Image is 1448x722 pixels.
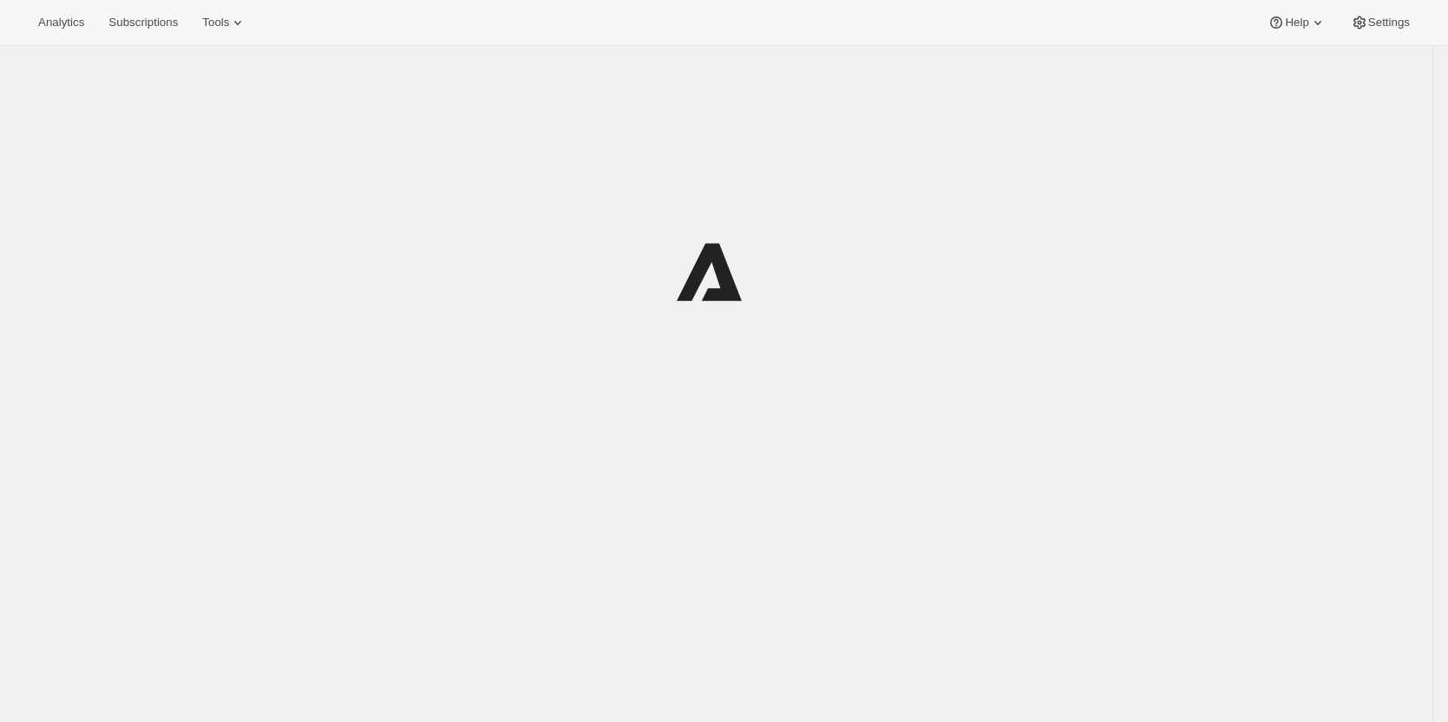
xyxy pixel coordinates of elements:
span: Subscriptions [108,16,178,30]
button: Tools [192,10,257,35]
button: Settings [1340,10,1420,35]
button: Help [1257,10,1336,35]
span: Tools [202,16,229,30]
span: Analytics [38,16,84,30]
button: Subscriptions [98,10,188,35]
button: Analytics [28,10,95,35]
span: Settings [1368,16,1410,30]
span: Help [1285,16,1308,30]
